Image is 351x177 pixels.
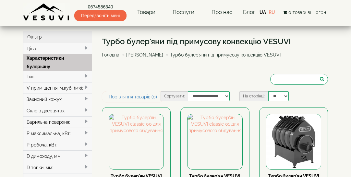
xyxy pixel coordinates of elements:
[23,94,92,105] div: Захисний кожух:
[102,37,291,46] h1: Турбо булер'яни під примусову конвекцію VESUVI
[23,150,92,162] div: D димоходу, мм:
[269,10,275,15] a: RU
[23,105,92,116] div: Скло в дверцятах:
[23,3,70,21] img: Завод VESUVI
[243,9,255,15] a: Блог
[166,5,201,20] a: Послуги
[23,82,92,94] div: V приміщення, м.куб. (м3):
[188,114,242,169] img: Турбо булер'ян VESUVI classic 01 для примусового обдування
[239,91,268,101] label: На сторінці:
[23,116,92,128] div: Варильна поверхня:
[23,128,92,139] div: P максимальна, кВт:
[23,139,92,150] div: P робоча, кВт:
[23,54,92,71] div: Характеристики булерьяну
[131,5,162,20] a: Товари
[126,52,163,57] a: [PERSON_NAME]
[288,10,326,15] span: 0 товар(ів) - 0грн
[164,52,281,58] li: Турбо булер'яни під примусову конвекцію VESUVI
[74,4,127,10] a: 0674586340
[102,91,164,102] a: Порівняння товарів (0)
[109,114,164,169] img: Турбо булер'ян VESUVI classic 00 для примусового обдування
[23,43,92,54] div: Ціна
[74,10,127,21] span: Передзвоніть мені
[260,10,266,15] a: UA
[161,91,188,101] label: Сортувати:
[205,5,239,20] a: Про нас
[266,114,321,169] img: Турбо булер'ян VESUVI classic 02 для примусового обдування
[281,9,328,16] button: 0 товар(ів) - 0грн
[23,71,92,82] div: Тип:
[102,52,119,57] a: Головна
[23,31,92,43] div: Фільтр
[23,162,92,173] div: D топки, мм:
